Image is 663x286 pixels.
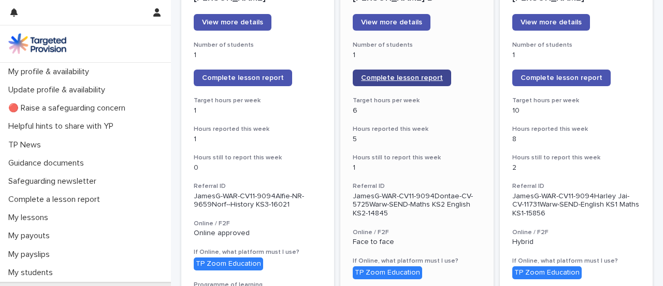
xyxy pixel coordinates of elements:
[8,33,66,54] img: M5nRWzHhSzIhMunXDL62
[194,257,263,270] div: TP Zoom Education
[512,182,640,190] h3: Referral ID
[512,51,640,60] p: 1
[4,195,108,205] p: Complete a lesson report
[4,140,49,150] p: TP News
[4,121,122,131] p: Helpful hints to share with YP
[361,19,422,26] span: View more details
[194,164,322,172] p: 0
[202,19,263,26] span: View more details
[512,238,640,247] p: Hybrid
[512,41,640,49] h3: Number of students
[353,164,481,172] p: 1
[194,41,322,49] h3: Number of students
[353,257,481,265] h3: If Online, what platform must I use?
[353,182,481,190] h3: Referral ID
[353,266,422,279] div: TP Zoom Education
[353,106,481,115] p: 6
[512,228,640,237] h3: Online / F2F
[512,97,640,105] h3: Target hours per week
[353,51,481,60] p: 1
[521,19,582,26] span: View more details
[194,229,322,238] p: Online approved
[512,164,640,172] p: 2
[353,154,481,162] h3: Hours still to report this week
[353,135,481,144] p: 5
[194,106,322,115] p: 1
[353,70,451,86] a: Complete lesson report
[194,192,322,210] p: JamesG-WAR-CV11-9094Alfie-NR-9659Norf--History KS3-16021
[194,70,292,86] a: Complete lesson report
[4,213,56,223] p: My lessons
[202,74,284,81] span: Complete lesson report
[353,228,481,237] h3: Online / F2F
[4,176,105,186] p: Safeguarding newsletter
[353,125,481,133] h3: Hours reported this week
[194,220,322,228] h3: Online / F2F
[4,158,92,168] p: Guidance documents
[512,266,582,279] div: TP Zoom Education
[512,192,640,218] p: JamesG-WAR-CV11-9094Harley Jai-CV-11731Warw-SEND-English KS1 Maths KS1-15856
[4,103,134,113] p: 🔴 Raise a safeguarding concern
[512,154,640,162] h3: Hours still to report this week
[4,85,113,95] p: Update profile & availability
[4,268,61,278] p: My students
[194,14,271,31] a: View more details
[512,106,640,115] p: 10
[353,14,430,31] a: View more details
[512,70,611,86] a: Complete lesson report
[512,257,640,265] h3: If Online, what platform must I use?
[353,238,481,247] p: Face to face
[4,231,58,241] p: My payouts
[194,182,322,190] h3: Referral ID
[194,51,322,60] p: 1
[353,192,481,218] p: JamesG-WAR-CV11-9094Dontae-CV-5725Warw-SEND-Maths KS2 English KS2-14845
[353,97,481,105] h3: Target hours per week
[194,135,322,144] p: 1
[361,74,443,81] span: Complete lesson report
[194,154,322,162] h3: Hours still to report this week
[353,41,481,49] h3: Number of students
[4,250,58,260] p: My payslips
[194,248,322,256] h3: If Online, what platform must I use?
[512,14,590,31] a: View more details
[512,125,640,133] h3: Hours reported this week
[194,125,322,133] h3: Hours reported this week
[4,67,97,77] p: My profile & availability
[521,74,602,81] span: Complete lesson report
[512,135,640,144] p: 8
[194,97,322,105] h3: Target hours per week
